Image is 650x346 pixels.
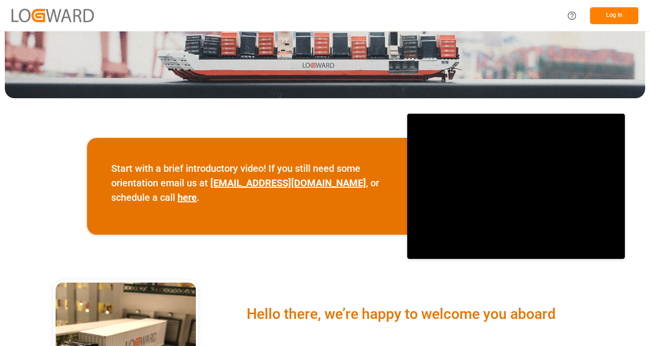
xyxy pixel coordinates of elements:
[12,9,94,22] img: Logward_new_orange.png
[210,177,366,189] a: [EMAIL_ADDRESS][DOMAIN_NAME]
[111,161,383,205] p: Start with a brief introductory video! If you still need some orientation email us at , or schedu...
[407,114,625,259] iframe: video
[561,5,583,27] button: Help Center
[177,192,197,203] a: here
[590,7,638,24] button: Log In
[247,303,606,325] div: Hello there, we’re happy to welcome you aboard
